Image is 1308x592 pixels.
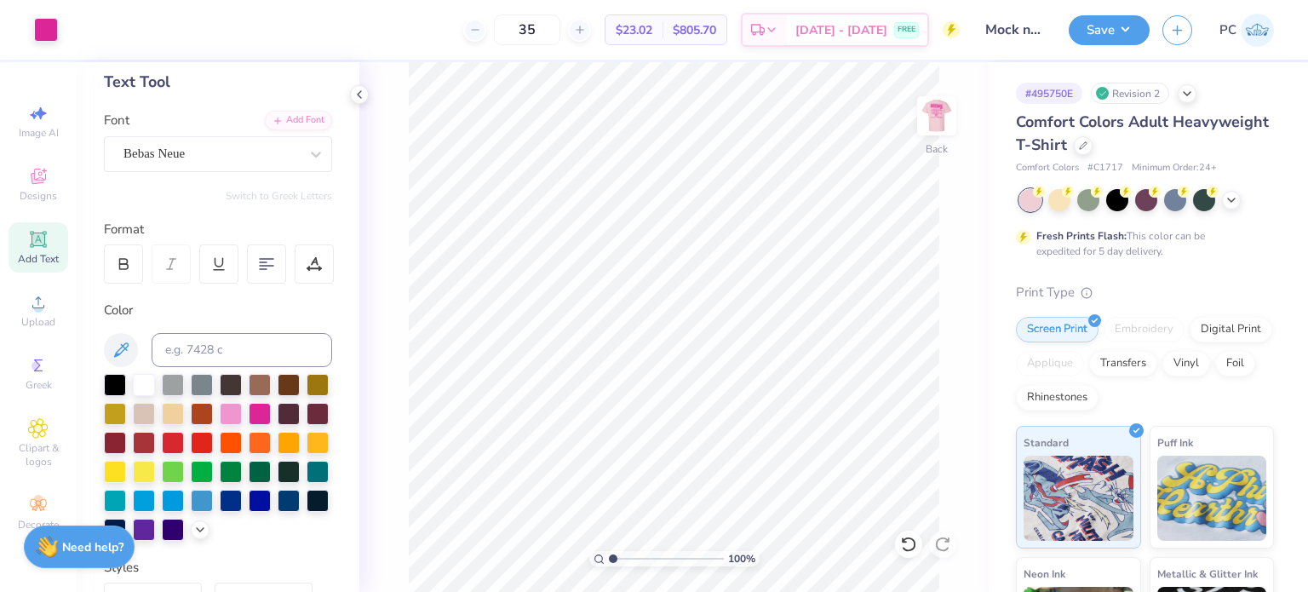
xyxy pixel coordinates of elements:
div: Digital Print [1190,317,1272,342]
img: Priyanka Choudhary [1241,14,1274,47]
span: Upload [21,315,55,329]
div: Foil [1215,351,1255,376]
div: This color can be expedited for 5 day delivery. [1036,228,1246,259]
span: Decorate [18,518,59,532]
div: Text Tool [104,71,332,94]
span: Clipart & logos [9,441,68,468]
span: $805.70 [673,21,716,39]
strong: Fresh Prints Flash: [1036,229,1127,243]
div: Format [104,220,334,239]
div: Revision 2 [1091,83,1169,104]
span: Minimum Order: 24 + [1132,161,1217,175]
div: Screen Print [1016,317,1099,342]
span: Comfort Colors Adult Heavyweight T-Shirt [1016,112,1269,155]
span: $23.02 [616,21,652,39]
div: Embroidery [1104,317,1185,342]
span: PC [1219,20,1236,40]
span: Standard [1024,434,1069,451]
img: Puff Ink [1157,456,1267,541]
span: 100 % [728,551,755,566]
img: Back [920,99,954,133]
div: Color [104,301,332,320]
div: Rhinestones [1016,385,1099,411]
button: Save [1069,15,1150,45]
img: Standard [1024,456,1133,541]
div: Vinyl [1162,351,1210,376]
span: Designs [20,189,57,203]
span: FREE [898,24,915,36]
div: Print Type [1016,283,1274,302]
span: Greek [26,378,52,392]
div: Styles [104,558,332,578]
span: Neon Ink [1024,565,1065,583]
span: Image AI [19,126,59,140]
div: Applique [1016,351,1084,376]
input: Untitled Design [972,13,1056,47]
span: Metallic & Glitter Ink [1157,565,1258,583]
div: # 495750E [1016,83,1082,104]
div: Transfers [1089,351,1157,376]
div: Back [926,141,948,157]
span: # C1717 [1087,161,1123,175]
label: Font [104,111,129,130]
input: – – [494,14,560,45]
span: [DATE] - [DATE] [795,21,887,39]
span: Comfort Colors [1016,161,1079,175]
div: Add Font [265,111,332,130]
button: Switch to Greek Letters [226,189,332,203]
a: PC [1219,14,1274,47]
strong: Need help? [62,539,123,555]
span: Puff Ink [1157,434,1193,451]
span: Add Text [18,252,59,266]
input: e.g. 7428 c [152,333,332,367]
